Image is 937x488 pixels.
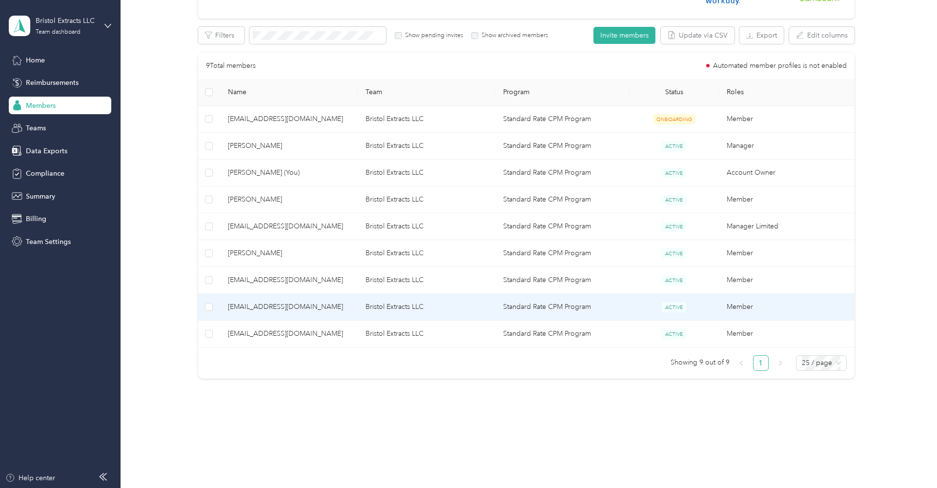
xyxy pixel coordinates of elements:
button: right [773,355,788,371]
td: ONBOARDING [629,106,718,133]
td: Member [719,294,856,321]
td: eblazak@bristolextracts.com [220,106,358,133]
span: Teams [26,123,46,133]
span: Team Settings [26,237,71,247]
td: Manager [719,133,856,160]
span: Summary [26,191,55,202]
span: ACTIVE [662,141,686,151]
span: Members [26,101,56,111]
td: Account Owner [719,160,856,186]
span: ACTIVE [662,248,686,259]
td: Standard Rate CPM Program [495,240,630,267]
span: Data Exports [26,146,67,156]
div: Bristol Extracts LLC [36,16,97,26]
span: Showing 9 out of 9 [671,355,730,370]
td: Bristol Extracts LLC [358,294,495,321]
span: [PERSON_NAME] [228,141,350,151]
span: [PERSON_NAME] [228,194,350,205]
span: ACTIVE [662,222,686,232]
a: 1 [754,356,768,370]
span: ACTIVE [662,275,686,285]
span: ONBOARDING [653,114,695,124]
label: Show archived members [478,31,548,40]
button: Export [739,27,784,44]
div: Team dashboard [36,29,81,35]
td: Standard Rate CPM Program [495,133,630,160]
span: ACTIVE [662,168,686,178]
span: ACTIVE [662,195,686,205]
td: Standard Rate CPM Program [495,106,630,133]
td: Bristol Extracts LLC [358,213,495,240]
td: Peter D Minotti (You) [220,160,358,186]
td: Bristol Extracts LLC [358,106,495,133]
th: Team [358,79,495,106]
td: admin@bristolextracts.com [220,213,358,240]
span: [EMAIL_ADDRESS][DOMAIN_NAME] [228,328,350,339]
li: Next Page [773,355,788,371]
span: [PERSON_NAME] (You) [228,167,350,178]
button: Edit columns [789,27,855,44]
td: Bristol Extracts LLC [358,321,495,347]
td: snobbydankins22@gmail.com [220,321,358,347]
td: Standard Rate CPM Program [495,321,630,347]
td: Standard Rate CPM Program [495,213,630,240]
span: Name [228,88,350,96]
button: left [733,355,749,371]
td: Member [719,267,856,294]
iframe: Everlance-gr Chat Button Frame [882,433,937,488]
td: Member [719,240,856,267]
td: Standard Rate CPM Program [495,267,630,294]
td: Member [719,106,856,133]
td: Standard Rate CPM Program [495,186,630,213]
span: [EMAIL_ADDRESS][DOMAIN_NAME] [228,302,350,312]
td: Bristol Extracts LLC [358,186,495,213]
td: apellett@bristolextracts.com [220,294,358,321]
td: Standard Rate CPM Program [495,294,630,321]
span: ACTIVE [662,302,686,312]
td: Bristol Extracts LLC [358,160,495,186]
button: Update via CSV [661,27,734,44]
span: [PERSON_NAME] [228,248,350,259]
th: Program [495,79,630,106]
label: Show pending invites [402,31,463,40]
div: Page Size [796,355,847,371]
td: Jason Parshall [220,133,358,160]
td: Member [719,321,856,347]
th: Name [220,79,358,106]
span: [EMAIL_ADDRESS][DOMAIN_NAME] [228,275,350,285]
span: Reimbursements [26,78,79,88]
span: left [738,360,744,366]
td: pjt12392@gmail.com [220,267,358,294]
button: Filters [198,27,244,44]
td: Member [719,186,856,213]
span: [EMAIL_ADDRESS][DOMAIN_NAME] [228,114,350,124]
span: Compliance [26,168,64,179]
span: Billing [26,214,46,224]
li: Previous Page [733,355,749,371]
span: right [777,360,783,366]
td: Standard Rate CPM Program [495,160,630,186]
button: Invite members [593,27,655,44]
span: Automated member profiles is not enabled [713,62,847,69]
td: Bristol Extracts LLC [358,133,495,160]
td: Steve Huber [220,240,358,267]
p: 9 Total members [206,61,256,71]
li: 1 [753,355,769,371]
td: Bristol Extracts LLC [358,240,495,267]
th: Status [630,79,719,106]
button: Help center [5,473,55,483]
th: Roles [719,79,856,106]
td: Bristol Extracts LLC [358,267,495,294]
span: 25 / page [802,356,841,370]
td: Lindsay D'Ottavio [220,186,358,213]
span: [EMAIL_ADDRESS][DOMAIN_NAME] [228,221,350,232]
td: Manager Limited [719,213,856,240]
span: Home [26,55,45,65]
span: ACTIVE [662,329,686,339]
